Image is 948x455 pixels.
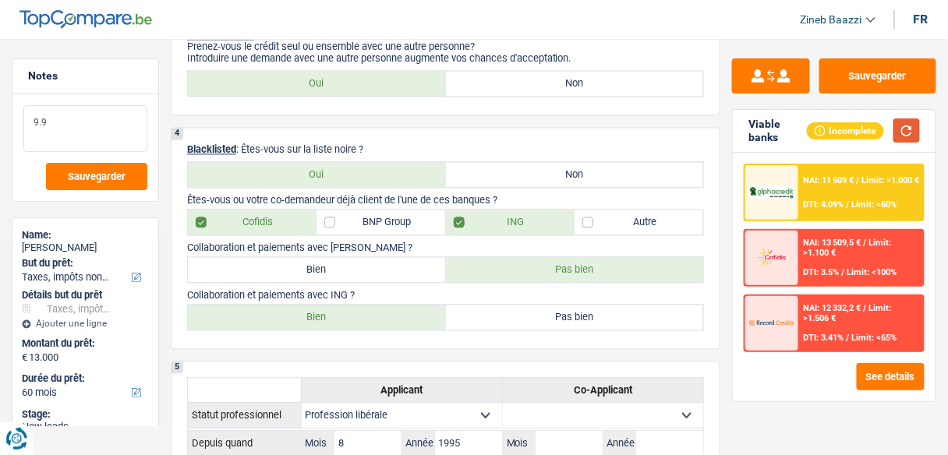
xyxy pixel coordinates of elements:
span: € [22,351,27,364]
label: Bien [188,305,446,330]
span: Zineb Baazzi [801,13,862,26]
span: Limit: <60% [852,199,897,210]
img: Cofidis [749,246,794,269]
label: Autre [575,210,703,235]
div: 4 [172,128,183,139]
div: Détails but du prêt [22,289,149,302]
span: Limit: <100% [847,267,897,277]
span: / [857,175,860,185]
div: Incomplete [807,122,884,139]
label: Durée du prêt: [22,372,146,385]
div: Ajouter une ligne [22,318,149,329]
label: Montant du prêt: [22,337,146,350]
span: NAI: 12 332,2 € [804,303,861,313]
span: Blacklisted [187,143,236,155]
label: Oui [188,162,446,187]
p: Introduire une demande avec une autre personne augmente vos chances d'acceptation. [187,52,704,64]
label: ING [446,210,575,235]
p: Collaboration et paiements avec [PERSON_NAME] ? [187,242,704,253]
span: NAI: 11 509 € [804,175,854,185]
span: Limit: >1.100 € [804,238,892,258]
div: Viable banks [748,118,807,144]
label: Bien [188,257,446,282]
span: / [842,267,845,277]
span: Limit: <65% [852,333,897,343]
label: Oui [188,71,446,96]
div: 5 [172,362,183,373]
p: Prenez-vous le crédit seul ou ensemble avec une autre personne? [187,41,704,52]
span: Limit: >1.000 € [862,175,920,185]
div: fr [914,12,929,26]
span: DTI: 4.09% [804,199,844,210]
img: TopCompare Logo [19,10,152,29]
span: / [864,238,867,248]
label: BNP Group [317,210,445,235]
span: Limit: >1.506 € [804,303,892,323]
span: Sauvegarder [68,171,126,182]
button: See details [857,363,925,390]
div: Name: [22,229,149,242]
img: AlphaCredit [749,185,794,199]
div: [PERSON_NAME] [22,242,149,254]
th: Statut professionnel [187,402,301,428]
button: Sauvegarder [46,163,147,190]
p: : Êtes-vous sur la liste noire ? [187,143,704,155]
label: Cofidis [188,210,317,235]
button: Sauvegarder [819,58,936,93]
p: Êtes-vous ou votre co-demandeur déjà client de l'une de ces banques ? [187,194,704,206]
th: Co-Applicant [502,377,703,402]
span: / [847,333,850,343]
span: NAI: 13 509,5 € [804,238,861,248]
span: DTI: 3.5% [804,267,840,277]
img: Record Credits [749,312,794,334]
p: Collaboration et paiements avec ING ? [187,289,704,301]
span: DTI: 3.41% [804,333,844,343]
label: Pas bien [446,257,704,282]
div: New leads [22,421,149,433]
label: But du prêt: [22,257,146,270]
label: Non [446,162,704,187]
span: / [864,303,867,313]
a: Zineb Baazzi [788,7,875,33]
h5: Notes [28,69,143,83]
div: Stage: [22,408,149,421]
label: Pas bien [446,305,704,330]
span: / [847,199,850,210]
label: Non [446,71,704,96]
th: Applicant [301,377,502,402]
